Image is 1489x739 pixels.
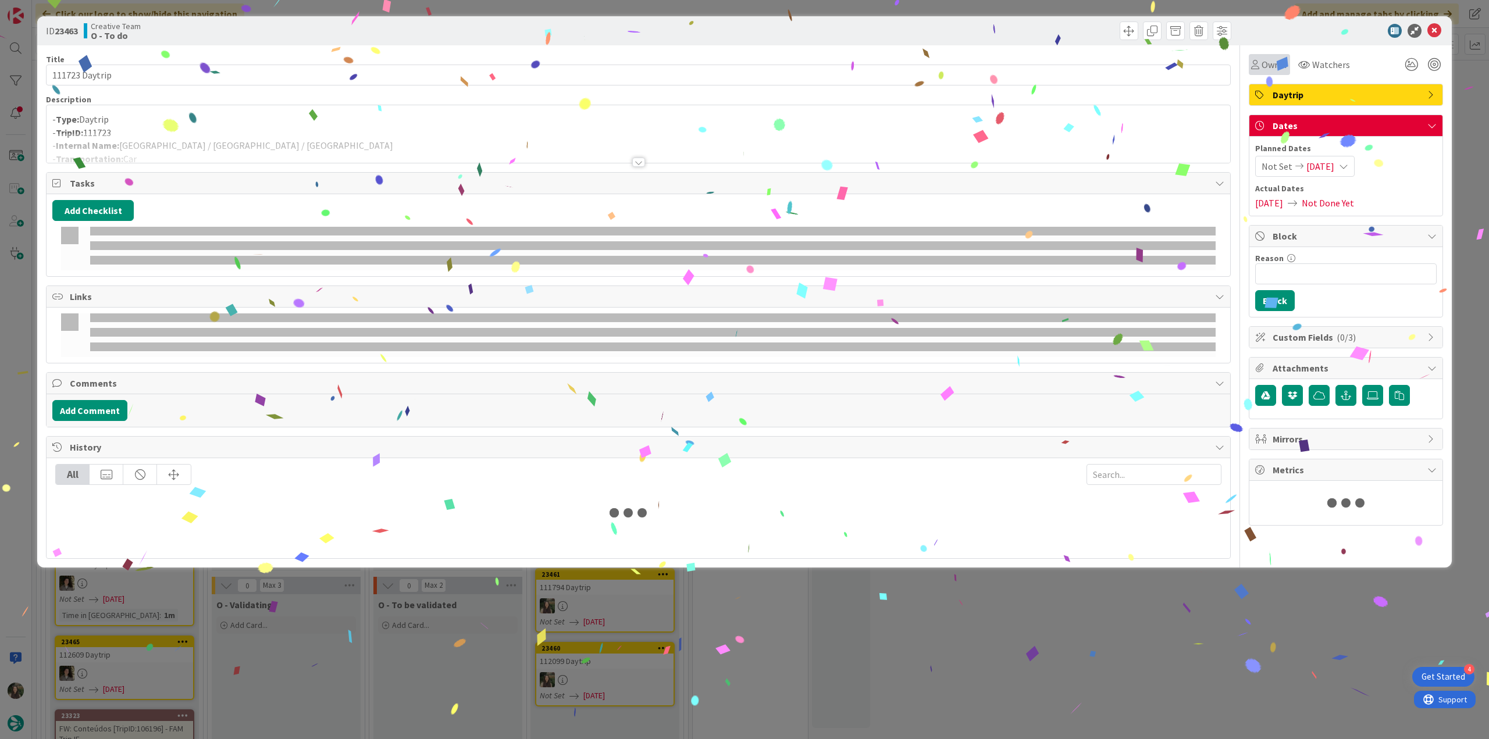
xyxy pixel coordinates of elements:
span: Mirrors [1273,432,1422,446]
span: ( 0/3 ) [1337,331,1356,343]
strong: Type: [56,113,79,125]
div: Open Get Started checklist, remaining modules: 4 [1412,667,1474,687]
span: Planned Dates [1255,142,1437,155]
span: Not Set [1262,159,1292,173]
b: 23463 [55,25,78,37]
span: Attachments [1273,361,1422,375]
span: Support [24,2,53,16]
div: Get Started [1422,671,1465,683]
span: Block [1273,229,1422,243]
span: Links [70,290,1209,304]
div: 4 [1464,664,1474,674]
span: Comments [70,376,1209,390]
label: Title [46,54,65,65]
input: Search... [1087,464,1221,485]
b: O - To do [91,31,141,40]
p: - 111723 [52,126,1224,140]
span: Watchers [1312,58,1350,72]
span: [DATE] [1255,196,1283,210]
span: Daytrip [1273,88,1422,102]
span: Owner [1262,58,1288,72]
label: Reason [1255,253,1284,263]
span: Actual Dates [1255,183,1437,195]
span: ID [46,24,78,38]
span: Tasks [70,176,1209,190]
span: Metrics [1273,463,1422,477]
span: Dates [1273,119,1422,133]
span: Creative Team [91,22,141,31]
button: Add Comment [52,400,127,421]
strong: TripID: [56,127,83,138]
button: Add Checklist [52,200,134,221]
span: History [70,440,1209,454]
p: - Daytrip [52,113,1224,126]
button: Block [1255,290,1295,311]
span: Description [46,94,91,105]
span: [DATE] [1306,159,1334,173]
span: Custom Fields [1273,330,1422,344]
div: All [56,465,90,484]
span: Not Done Yet [1302,196,1354,210]
input: type card name here... [46,65,1231,85]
